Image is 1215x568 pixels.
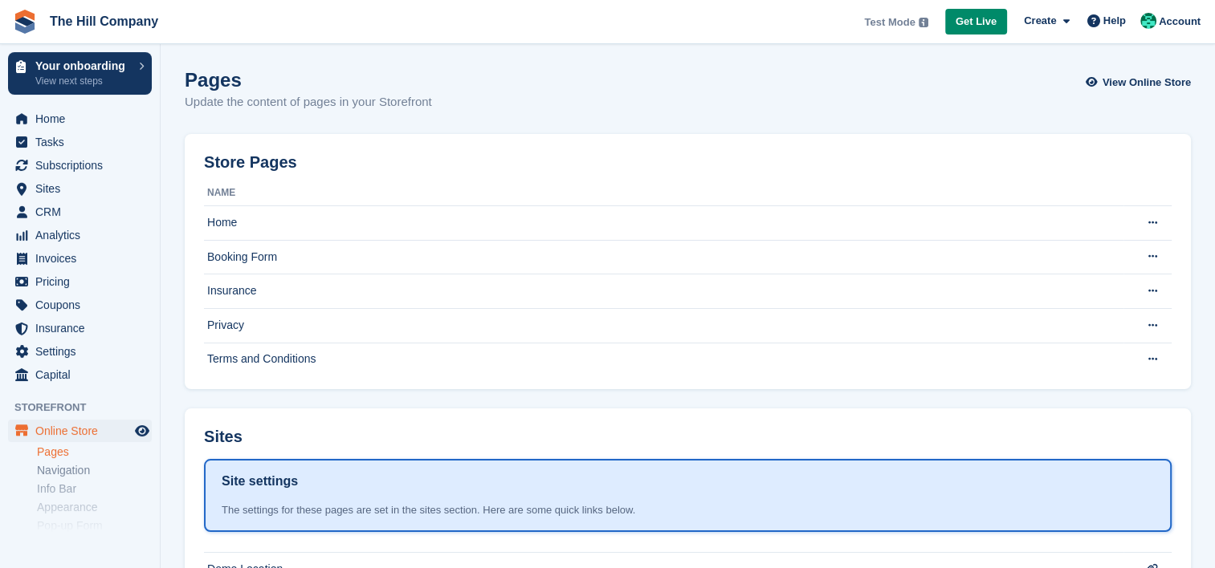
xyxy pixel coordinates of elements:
a: menu [8,177,152,200]
span: Test Mode [864,14,915,30]
a: menu [8,340,152,363]
span: Analytics [35,224,132,246]
span: Storefront [14,400,160,416]
a: menu [8,108,152,130]
a: Pop-up Form [37,518,152,534]
a: Get Live [945,9,1007,35]
a: View Online Store [1090,69,1191,95]
h2: Store Pages [204,153,297,172]
a: Pages [37,444,152,460]
span: Online Store [35,420,132,442]
a: The Hill Company [43,8,165,34]
span: Create [1024,13,1056,29]
p: View next steps [35,74,131,88]
span: Subscriptions [35,154,132,176]
span: Capital [35,363,132,386]
p: Update the content of pages in your Storefront [185,93,432,112]
a: menu [8,270,152,293]
td: Home [204,206,1123,241]
td: Booking Form [204,240,1123,274]
p: Your onboarding [35,60,131,71]
span: Home [35,108,132,130]
a: menu [8,420,152,442]
a: Navigation [37,463,152,478]
span: View Online Store [1103,75,1191,91]
a: menu [8,294,152,316]
a: menu [8,201,152,223]
a: menu [8,247,152,270]
td: Insurance [204,274,1123,309]
a: Your onboarding View next steps [8,52,152,95]
a: menu [8,317,152,339]
span: Help [1103,13,1126,29]
a: Info Bar [37,481,152,497]
a: Appearance [37,500,152,515]
span: Get Live [956,14,997,30]
span: Pricing [35,270,132,293]
img: Bradley Hill [1140,13,1156,29]
h2: Sites [204,428,243,446]
img: icon-info-grey-7440780725fd019a000dd9b08b2336e03edf1995a4989e88bcd33f0948082b44.svg [919,18,928,27]
span: Tasks [35,131,132,153]
a: menu [8,131,152,153]
span: Invoices [35,247,132,270]
th: Name [204,181,1123,206]
h1: Site settings [222,472,298,491]
td: Privacy [204,308,1123,343]
span: Sites [35,177,132,200]
span: Coupons [35,294,132,316]
a: menu [8,154,152,176]
img: stora-icon-8386f47178a22dfd0bd8f6a31ec36ba5ce8667c1dd55bd0f319d3a0aa187defe.svg [13,10,37,34]
span: Settings [35,340,132,363]
h1: Pages [185,69,432,91]
td: Terms and Conditions [204,343,1123,376]
a: menu [8,224,152,246]
a: menu [8,363,152,386]
div: The settings for these pages are set in the sites section. Here are some quick links below. [222,502,1154,518]
span: CRM [35,201,132,223]
span: Account [1159,14,1201,30]
a: Preview store [133,421,152,440]
span: Insurance [35,317,132,339]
